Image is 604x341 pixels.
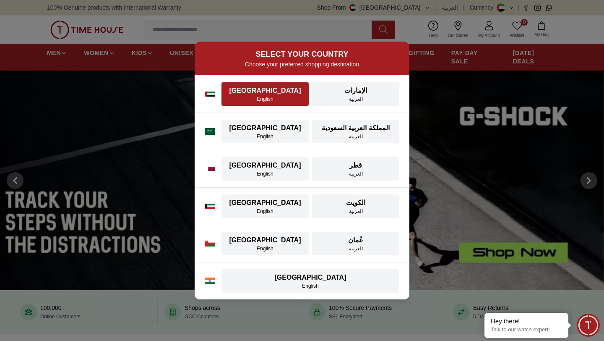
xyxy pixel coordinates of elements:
[205,278,215,284] img: India flag
[317,208,394,215] div: العربية
[221,82,309,106] button: [GEOGRAPHIC_DATA]English
[205,167,215,171] img: Qatar flag
[317,160,394,170] div: قطر
[312,120,399,143] button: المملكة العربية السعوديةالعربية
[317,170,394,177] div: العربية
[312,82,399,106] button: الإماراتالعربية
[317,96,394,102] div: العربية
[491,326,562,333] p: Talk to our watch expert!
[205,60,399,68] p: Choose your preferred shopping destination
[205,241,215,246] img: Oman flag
[317,235,394,245] div: عُمان
[226,283,394,289] div: English
[226,198,304,208] div: [GEOGRAPHIC_DATA]
[312,194,399,218] button: الكويتالعربية
[226,208,304,215] div: English
[226,273,394,283] div: [GEOGRAPHIC_DATA]
[491,317,562,325] div: Hey there!
[205,128,215,135] img: Saudi Arabia flag
[317,198,394,208] div: الكويت
[226,245,304,252] div: English
[226,86,304,96] div: [GEOGRAPHIC_DATA]
[226,133,304,140] div: English
[221,269,399,293] button: [GEOGRAPHIC_DATA]English
[312,157,399,181] button: قطرالعربية
[226,96,304,102] div: English
[221,157,309,181] button: [GEOGRAPHIC_DATA]English
[221,232,309,255] button: [GEOGRAPHIC_DATA]English
[312,232,399,255] button: عُمانالعربية
[205,92,215,97] img: UAE flag
[317,245,394,252] div: العربية
[226,160,304,170] div: [GEOGRAPHIC_DATA]
[221,120,309,143] button: [GEOGRAPHIC_DATA]English
[205,204,215,209] img: Kuwait flag
[226,123,304,133] div: [GEOGRAPHIC_DATA]
[317,86,394,96] div: الإمارات
[205,48,399,60] h2: SELECT YOUR COUNTRY
[221,194,309,218] button: [GEOGRAPHIC_DATA]English
[226,170,304,177] div: English
[317,133,394,140] div: العربية
[317,123,394,133] div: المملكة العربية السعودية
[226,235,304,245] div: [GEOGRAPHIC_DATA]
[577,314,600,337] div: Chat Widget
